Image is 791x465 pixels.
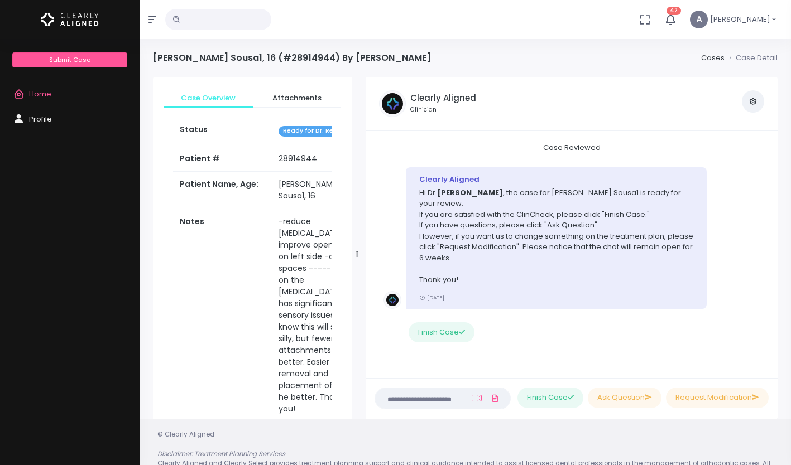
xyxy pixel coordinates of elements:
[690,11,708,28] span: A
[279,126,352,137] span: Ready for Dr. Review
[272,172,367,209] td: [PERSON_NAME] Sousa1, 16
[157,449,285,458] em: Disclaimer: Treatment Planning Services
[410,105,476,114] small: Clinician
[173,209,272,422] th: Notes
[153,77,352,432] div: scrollable content
[437,187,503,198] b: [PERSON_NAME]
[588,387,661,408] button: Ask Question
[419,187,693,285] p: Hi Dr. , the case for [PERSON_NAME] Sousa1 is ready for your review. If you are satisfied with th...
[488,388,502,408] a: Add Files
[419,294,444,301] small: [DATE]
[409,322,474,343] button: Finish Case
[12,52,127,67] a: Submit Case
[173,172,272,209] th: Patient Name, Age:
[666,387,769,408] button: Request Modification
[29,89,51,99] span: Home
[469,394,484,403] a: Add Loom Video
[419,174,693,185] div: Clearly Aligned
[29,114,52,124] span: Profile
[667,7,681,15] span: 42
[410,93,476,103] h5: Clearly Aligned
[173,93,244,104] span: Case Overview
[701,52,725,63] a: Cases
[41,8,99,31] img: Logo Horizontal
[153,52,431,63] h4: [PERSON_NAME] Sousa1, 16 (#28914944) By [PERSON_NAME]
[272,209,367,422] td: -reduce [MEDICAL_DATA] -improve open bite on left side -close spaces ------he is on the [MEDICAL_...
[49,55,90,64] span: Submit Case
[725,52,778,64] li: Case Detail
[530,139,614,156] span: Case Reviewed
[173,117,272,146] th: Status
[272,146,367,172] td: 28914944
[173,146,272,172] th: Patient #
[375,140,769,367] div: scrollable content
[262,93,333,104] span: Attachments
[710,14,770,25] span: [PERSON_NAME]
[517,387,583,408] button: Finish Case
